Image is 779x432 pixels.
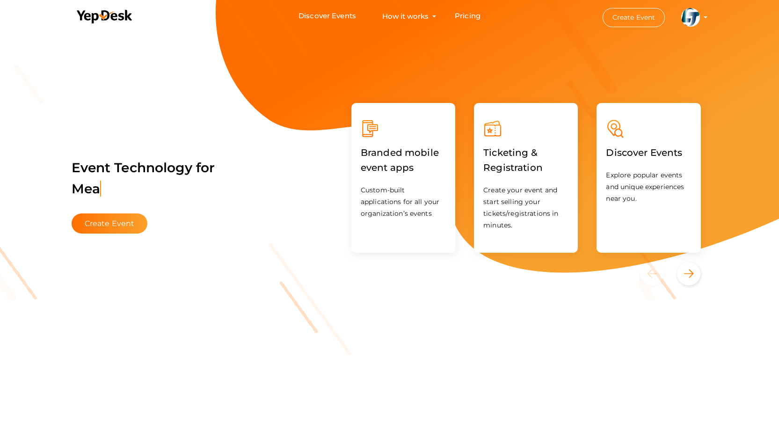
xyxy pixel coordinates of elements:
button: Previous [640,262,675,286]
p: Create your event and start selling your tickets/registrations in minutes. [483,184,568,231]
span: Mea [72,181,101,197]
button: Create Event [603,8,665,27]
p: Custom-built applications for all your organization’s events [361,184,446,220]
button: Create Event [72,213,148,234]
a: Ticketing & Registration [483,164,568,173]
button: Next [677,262,700,286]
p: Explore popular events and unique experiences near you. [606,169,691,205]
img: CWBKKKEK_small.jpeg [681,8,700,27]
button: How it works [379,7,431,25]
label: Discover Events [606,138,682,167]
a: Pricing [455,7,481,25]
a: Discover Events [606,149,682,158]
label: Branded mobile event apps [361,138,446,182]
label: Ticketing & Registration [483,138,568,182]
label: Event Technology for [72,146,215,211]
a: Branded mobile event apps [361,164,446,173]
a: Discover Events [298,7,356,25]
